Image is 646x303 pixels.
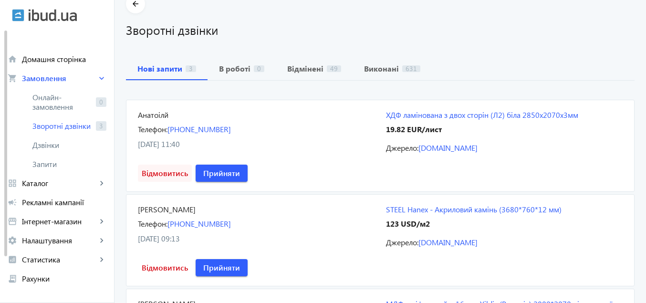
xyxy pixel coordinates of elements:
span: Відмовитись [142,262,188,273]
mat-icon: shopping_cart [8,73,17,83]
a: [PHONE_NUMBER] [167,219,231,229]
mat-icon: analytics [8,255,17,264]
span: Статистика [22,255,97,264]
button: Прийняти [196,259,248,276]
span: Інтернет-магазин [22,217,97,226]
h1: Зворотні дзвінки [126,21,635,38]
a: ХДФ ламінована з двох сторін (Л2) біла 2850х2070х3мм [386,110,623,120]
div: Джерело: [386,143,623,153]
span: Зворотні дзвінки [32,121,92,131]
span: Рахунки [22,274,106,283]
span: Замовлення [22,73,97,83]
div: [DATE] 11:40 [138,139,375,149]
mat-icon: settings [8,236,17,245]
span: Телефон: [138,219,167,229]
b: Нові запити [137,65,182,73]
mat-icon: keyboard_arrow_right [97,73,106,83]
mat-icon: keyboard_arrow_right [97,255,106,264]
a: STEEL Hanex - Акриловий камінь (3680*760*12 мм) [386,204,623,215]
mat-icon: campaign [8,198,17,207]
mat-icon: keyboard_arrow_right [97,217,106,226]
span: 3 [96,121,106,131]
span: Каталог [22,178,97,188]
div: [DATE] 09:13 [138,233,375,244]
span: 3 [186,65,196,72]
button: Відмовитись [138,165,192,182]
mat-icon: home [8,54,17,64]
div: Джерело: [386,237,623,248]
span: Налаштування [22,236,97,245]
div: [PERSON_NAME] [138,204,375,215]
span: Домашня сторінка [22,54,106,64]
span: Рекламні кампанії [22,198,106,207]
img: ibud_text.svg [29,9,77,21]
span: Відмовитись [142,168,188,178]
mat-icon: keyboard_arrow_right [97,236,106,245]
button: Відмовитись [138,259,192,276]
span: Прийняти [203,262,240,273]
a: [PHONE_NUMBER] [167,124,231,134]
span: 0 [254,65,264,72]
img: ibud.svg [12,9,24,21]
span: 0 [96,97,106,107]
mat-icon: grid_view [8,178,17,188]
span: Онлайн-замовлення [32,93,92,112]
mat-icon: keyboard_arrow_right [97,178,106,188]
b: В роботі [219,65,250,73]
span: Телефон: [138,124,167,134]
b: Виконані [364,65,399,73]
mat-icon: receipt_long [8,274,17,283]
span: Запити [32,159,106,169]
span: 19.82 EUR/лист [386,124,442,134]
mat-icon: storefront [8,217,17,226]
span: 123 USD/м2 [386,219,430,229]
button: Прийняти [196,165,248,182]
div: Анатоілй [138,110,375,120]
span: 631 [402,65,420,72]
b: Відмінені [287,65,323,73]
span: Прийняти [203,168,240,178]
a: [DOMAIN_NAME] [418,143,478,153]
span: 49 [327,65,341,72]
span: Дзвінки [32,140,106,150]
a: [DOMAIN_NAME] [418,237,478,247]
